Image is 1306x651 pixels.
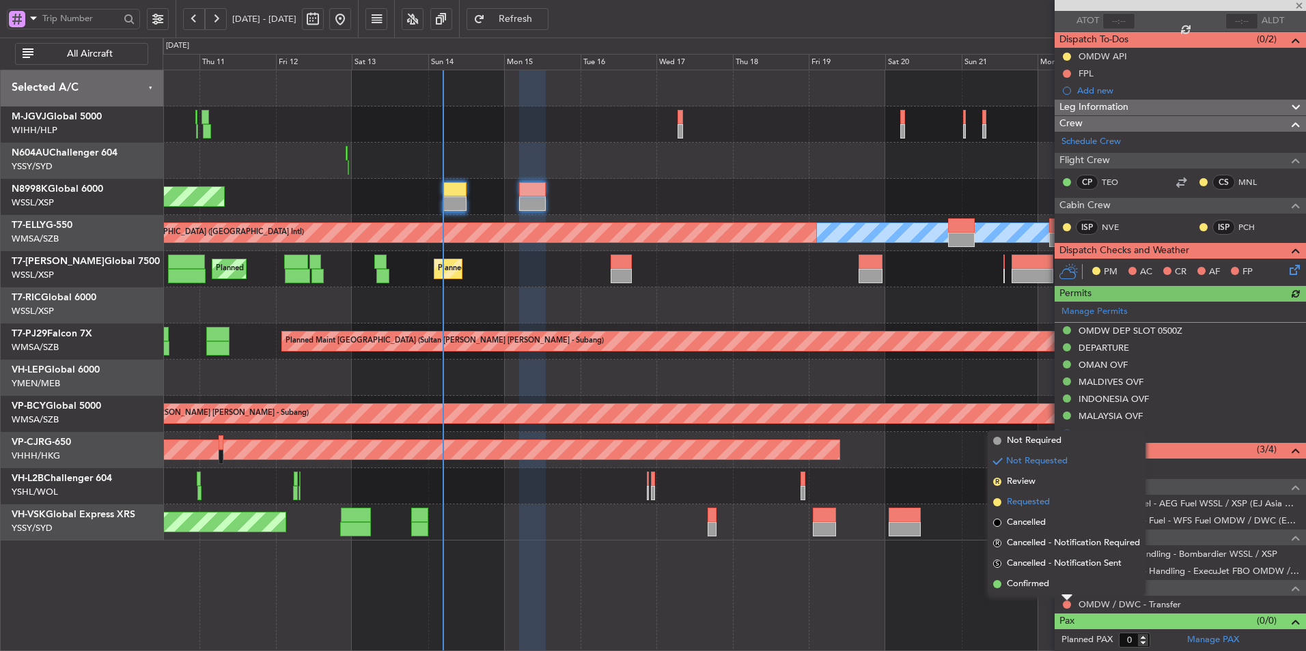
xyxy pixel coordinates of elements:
span: Requested [1007,495,1050,509]
div: Sat 13 [352,54,428,70]
span: Crew [1059,116,1083,132]
div: ISP [1212,220,1235,235]
div: Thu 11 [199,54,276,70]
div: [DATE] [166,40,189,52]
a: WMSA/SZB [12,341,59,353]
a: VH-VSKGlobal Express XRS [12,510,135,519]
div: Planned Maint Dubai (Al Maktoum Intl) [216,259,350,279]
div: Planned Maint [GEOGRAPHIC_DATA] (Seletar) [438,259,598,279]
a: WSSL / XSP - Fuel - AEG Fuel WSSL / XSP (EJ Asia Only) [1079,497,1299,509]
div: OMDW API [1079,50,1127,62]
span: VP-CJR [12,437,44,447]
a: WSSL / XSP - Handling - Bombardier WSSL / XSP [1079,548,1277,560]
span: T7-PJ29 [12,329,47,338]
span: Flight Crew [1059,153,1110,169]
span: FP [1242,265,1253,279]
a: OMDW / DWC - Transfer [1079,598,1181,610]
a: M-JGVJGlobal 5000 [12,112,102,121]
a: WSSL/XSP [12,197,54,209]
a: MNL [1238,176,1269,188]
span: VH-L2B [12,474,44,483]
a: WMSA/SZB [12,233,59,245]
span: R [993,478,1001,486]
span: Review [1007,475,1036,489]
div: Fri 12 [276,54,352,70]
div: Planned Maint [GEOGRAPHIC_DATA] ([GEOGRAPHIC_DATA] Intl) [76,222,304,243]
span: Not Requested [1006,454,1068,468]
div: CP [1076,175,1098,190]
div: Add new [1077,85,1299,96]
span: (0/2) [1257,32,1277,46]
div: CS [1212,175,1235,190]
span: CR [1175,265,1186,279]
div: Sat 20 [885,54,962,70]
a: VP-CJRG-650 [12,437,71,447]
span: R [993,539,1001,547]
div: Wed 17 [656,54,733,70]
div: Mon 15 [504,54,581,70]
a: WSSL/XSP [12,305,54,317]
a: N604AUChallenger 604 [12,148,117,158]
a: WMSA/SZB [12,414,59,426]
a: YSSY/SYD [12,160,53,173]
a: WSSL/XSP [12,269,54,281]
span: Refresh [488,14,544,24]
span: Cancelled - Notification Required [1007,536,1140,550]
span: T7-[PERSON_NAME] [12,257,105,266]
span: (0/0) [1257,613,1277,628]
a: PCH [1238,221,1269,233]
span: M-JGVJ [12,112,46,121]
a: Manage PAX [1187,633,1239,647]
a: YSSY/SYD [12,522,53,534]
a: T7-[PERSON_NAME]Global 7500 [12,257,160,266]
span: T7-RIC [12,293,41,302]
span: Confirmed [1007,577,1049,591]
span: Leg Information [1059,100,1128,115]
div: Fri 19 [809,54,885,70]
span: Not Required [1007,434,1061,448]
a: YSHL/WOL [12,486,58,498]
span: AF [1209,265,1220,279]
span: VP-BCY [12,401,46,411]
span: AC [1140,265,1152,279]
span: VH-VSK [12,510,46,519]
a: OMDW / DWC - Fuel - WFS Fuel OMDW / DWC (EJ Asia Only) [1079,515,1299,526]
a: VH-LEPGlobal 6000 [12,365,100,375]
span: [DATE] - [DATE] [232,13,296,25]
a: T7-ELLYG-550 [12,220,72,230]
a: N8998KGlobal 6000 [12,184,103,194]
div: ISP [1076,220,1098,235]
span: ALDT [1262,14,1284,28]
span: N8998K [12,184,48,194]
input: Trip Number [42,8,120,29]
a: T7-RICGlobal 6000 [12,293,96,302]
a: WIHH/HLP [12,124,57,136]
span: Pax [1059,613,1074,629]
div: Thu 18 [733,54,809,70]
span: PM [1104,265,1117,279]
a: TEO [1102,176,1133,188]
a: NVE [1102,221,1133,233]
a: VHHH/HKG [12,450,60,462]
button: All Aircraft [15,43,148,65]
span: S [993,560,1001,568]
span: Cabin Crew [1059,198,1111,214]
span: All Aircraft [36,49,143,59]
span: T7-ELLY [12,220,46,230]
span: N604AU [12,148,49,158]
span: Cancelled [1007,516,1046,530]
span: VH-LEP [12,365,44,375]
a: Schedule Crew [1061,135,1121,149]
a: T7-PJ29Falcon 7X [12,329,92,338]
div: Sun 14 [428,54,505,70]
a: VH-L2BChallenger 604 [12,474,112,483]
span: (3/4) [1257,442,1277,457]
a: VP-BCYGlobal 5000 [12,401,101,411]
div: FPL [1079,68,1094,79]
div: Sun 21 [962,54,1038,70]
a: OMDW / DWC - Handling - ExecuJet FBO OMDW / DWC [1079,565,1299,577]
span: Cancelled - Notification Sent [1007,557,1122,570]
div: Tue 16 [581,54,657,70]
span: Dispatch To-Dos [1059,32,1128,48]
a: YMEN/MEB [12,377,60,390]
